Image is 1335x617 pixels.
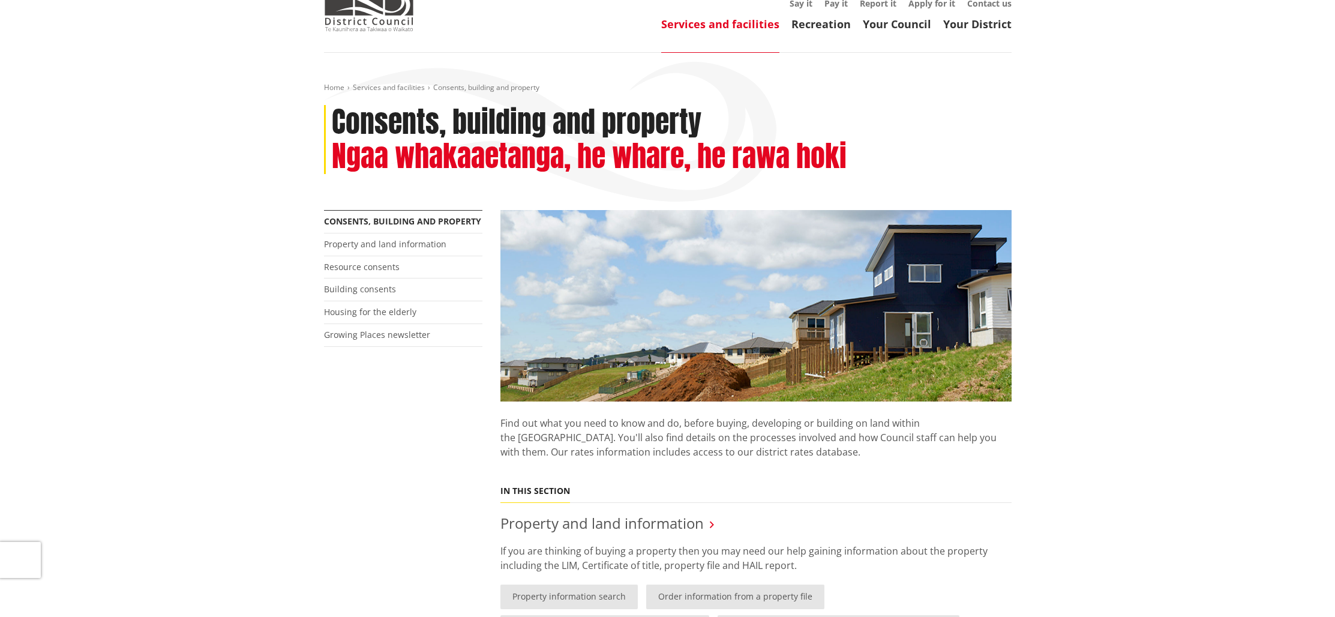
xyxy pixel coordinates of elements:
a: Your District [943,17,1012,31]
a: Recreation [791,17,851,31]
a: Consents, building and property [324,215,481,227]
nav: breadcrumb [324,83,1012,93]
iframe: Messenger Launcher [1280,567,1323,610]
h2: Ngaa whakaaetanga, he whare, he rawa hoki [332,139,847,174]
a: Property and land information [500,513,704,533]
a: Services and facilities [353,82,425,92]
p: Find out what you need to know and do, before buying, developing or building on land within the [... [500,402,1012,474]
h1: Consents, building and property [332,105,701,140]
a: Services and facilities [661,17,779,31]
img: Land-and-property-landscape [500,210,1012,402]
a: Housing for the elderly [324,306,416,318]
a: Your Council [863,17,931,31]
a: Property and land information [324,238,446,250]
h5: In this section [500,486,570,496]
a: Home [324,82,344,92]
a: Building consents [324,283,396,295]
a: Property information search [500,585,638,609]
a: Resource consents [324,261,400,272]
a: Growing Places newsletter [324,329,430,340]
span: Consents, building and property [433,82,539,92]
p: If you are thinking of buying a property then you may need our help gaining information about the... [500,544,1012,573]
a: Order information from a property file [646,585,824,609]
